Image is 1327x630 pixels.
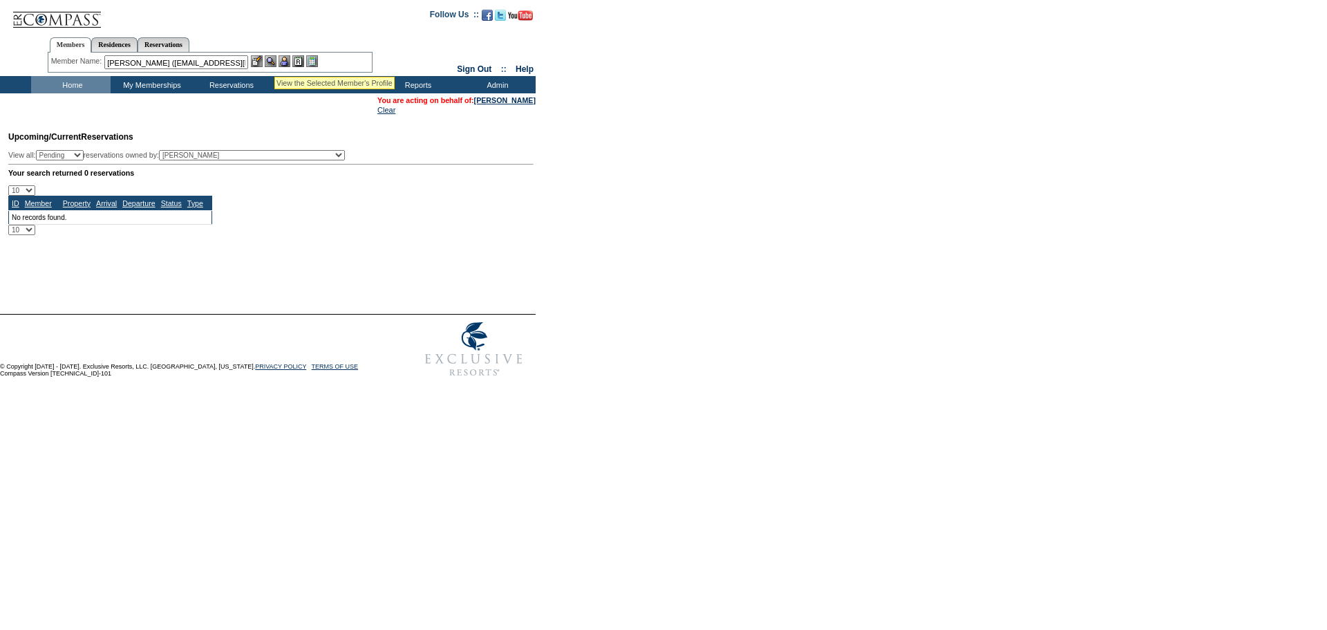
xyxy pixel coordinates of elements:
td: Follow Us :: [430,8,479,25]
div: View the Selected Member's Profile [276,79,393,87]
img: Reservations [292,55,304,67]
img: Follow us on Twitter [495,10,506,21]
img: b_edit.gif [251,55,263,67]
a: Departure [122,199,155,207]
span: Upcoming/Current [8,132,81,142]
a: Status [161,199,182,207]
a: Arrival [96,199,117,207]
a: PRIVACY POLICY [255,363,306,370]
td: Vacation Collection [270,76,377,93]
a: Property [63,199,91,207]
a: Members [50,37,92,53]
span: Reservations [8,132,133,142]
a: Sign Out [457,64,491,74]
div: Member Name: [51,55,104,67]
a: Clear [377,106,395,114]
img: Become our fan on Facebook [482,10,493,21]
a: Follow us on Twitter [495,14,506,22]
td: Home [31,76,111,93]
a: TERMS OF USE [312,363,359,370]
a: [PERSON_NAME] [474,96,536,104]
a: Reservations [138,37,189,52]
td: Admin [456,76,536,93]
td: No records found. [9,210,212,224]
span: :: [501,64,507,74]
a: Become our fan on Facebook [482,14,493,22]
img: Subscribe to our YouTube Channel [508,10,533,21]
a: ID [12,199,19,207]
img: b_calculator.gif [306,55,318,67]
img: Exclusive Resorts [412,315,536,384]
a: Residences [91,37,138,52]
a: Help [516,64,534,74]
div: View all: reservations owned by: [8,150,351,160]
img: Impersonate [279,55,290,67]
a: Type [187,199,203,207]
font: You are acting on behalf of: [377,96,536,104]
td: My Memberships [111,76,190,93]
div: Your search returned 0 reservations [8,169,534,177]
td: Reservations [190,76,270,93]
a: Subscribe to our YouTube Channel [508,14,533,22]
a: Member [25,199,52,207]
img: View [265,55,276,67]
td: Reports [377,76,456,93]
